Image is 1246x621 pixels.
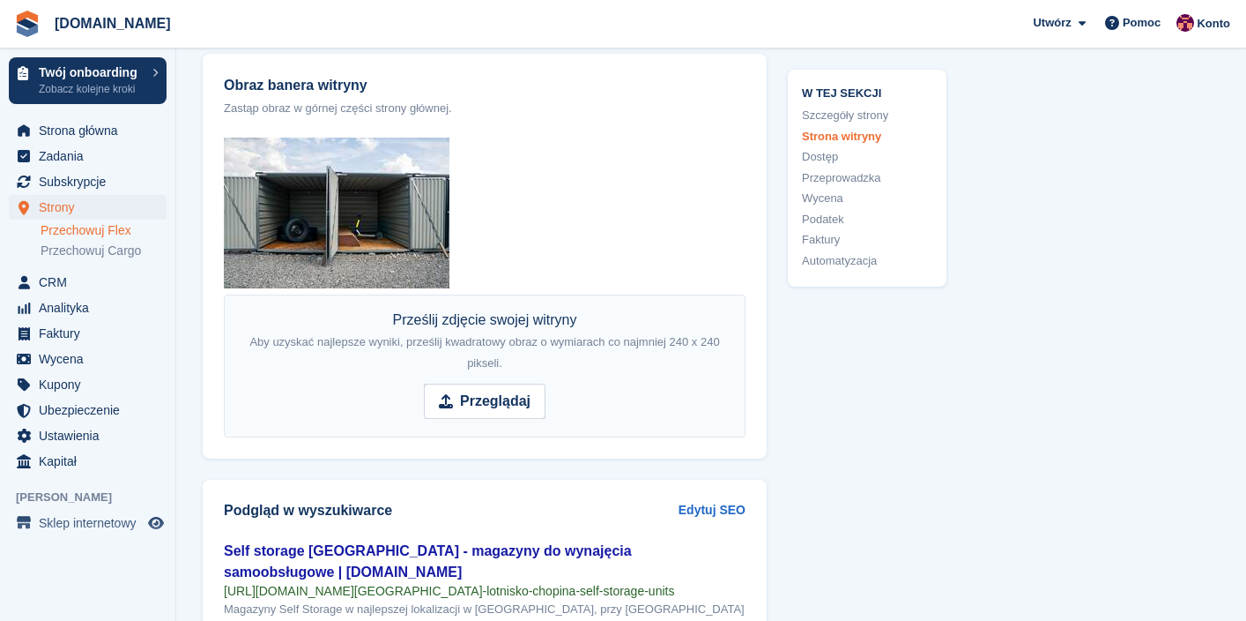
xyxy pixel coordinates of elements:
a: Przeprowadzka [802,168,932,186]
span: Analityka [39,296,145,320]
a: menu [9,321,167,346]
a: menu [9,195,167,220]
span: W tej sekcji [802,83,932,100]
a: Przechowuj Flex [41,222,167,239]
span: Sklep internetowy [39,511,145,535]
a: Przechowuj Cargo [41,243,167,259]
a: Twój onboarding Zobacz kolejne kroki [9,57,167,104]
a: menu [9,398,167,423]
img: stora-icon-8386f47178a22dfd0bd8f6a31ec36ba5ce8667c1dd55bd0f319d3a0aa187defe.svg [14,11,41,37]
strong: Przeglądaj [460,391,530,412]
span: Ubezpieczenie [39,398,145,423]
a: Faktury [802,231,932,249]
span: Subskrypcje [39,169,145,194]
a: menu [9,449,167,474]
div: Prześlij zdjęcie swojej witryny [234,310,736,373]
img: Magazynselfstorage.jpg [224,138,449,288]
a: menu [9,296,167,320]
a: Edytuj SEO [679,501,745,520]
span: Aby uzyskać najlepsze wyniki, prześlij kwadratowy obraz o wymiarach co najmniej 240 x 240 pikseli. [249,335,719,370]
a: menu [9,169,167,194]
div: Self storage [GEOGRAPHIC_DATA] - magazyny do wynajęcia samoobsługowe | [DOMAIN_NAME] [224,541,745,583]
span: Zadania [39,144,145,168]
span: Kapitał [39,449,145,474]
span: [URL][DOMAIN_NAME] [224,584,354,598]
span: Ustawienia [39,423,145,448]
a: Dostęp [802,148,932,166]
span: Pomoc [1123,14,1161,32]
span: CRM [39,270,145,295]
a: Szczegóły strony [802,107,932,124]
a: menu [9,423,167,448]
span: Kupony [39,372,145,397]
a: menu [9,118,167,143]
span: [PERSON_NAME] [16,489,175,506]
a: Podgląd sklepu [145,513,167,534]
a: [DOMAIN_NAME] [48,9,178,38]
a: Automatyzacja [802,251,932,269]
a: menu [9,511,167,535]
p: Zastąp obraz w górnej części strony głównej. [224,100,745,117]
a: menu [9,372,167,397]
a: menu [9,144,167,168]
a: Podatek [802,210,932,228]
h2: Podgląd w wyszukiwarce [224,503,679,519]
label: Obraz banera witryny [224,75,745,96]
a: menu [9,347,167,371]
p: Twój onboarding [39,66,144,79]
span: Strona główna [39,118,145,143]
span: [GEOGRAPHIC_DATA]-lotnisko-chopina-self-storage-units [354,584,675,598]
span: Wycena [39,347,145,371]
a: Strona witryny [802,127,932,145]
a: Wycena [802,190,932,207]
p: Zobacz kolejne kroki [39,81,144,97]
img: Mateusz Kacwin [1176,14,1194,32]
span: Faktury [39,321,145,346]
a: menu [9,270,167,295]
span: Utwórz [1033,14,1071,32]
span: Konto [1197,15,1230,33]
span: Strony [39,195,145,220]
